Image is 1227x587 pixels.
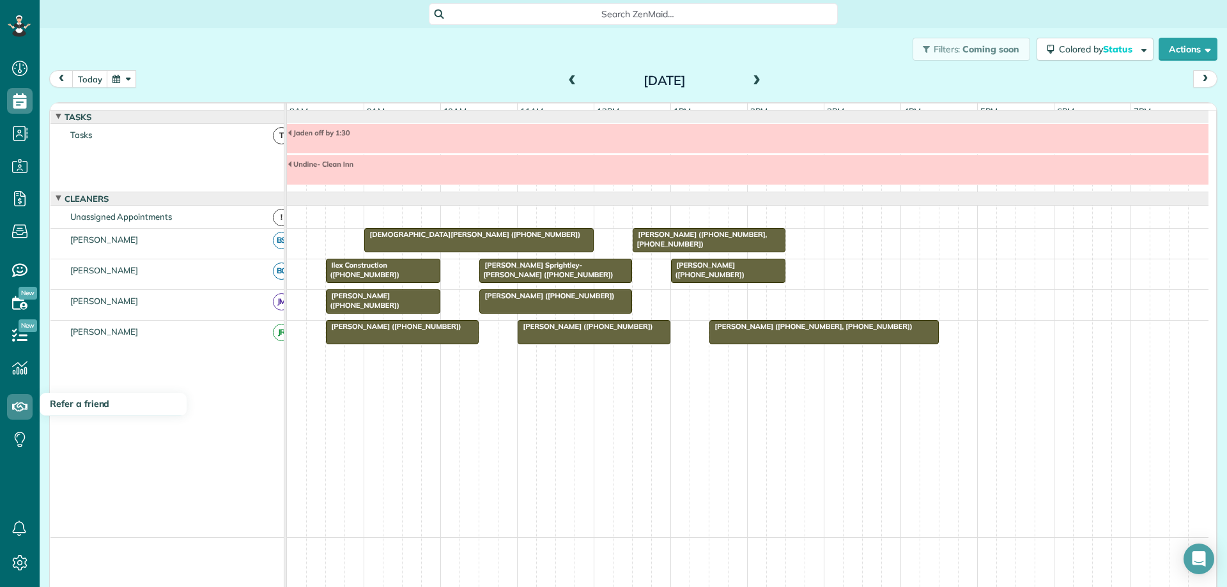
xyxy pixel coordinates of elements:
span: [PERSON_NAME] [68,296,141,306]
span: Coming soon [962,43,1020,55]
span: New [19,319,37,332]
span: [PERSON_NAME] [68,234,141,245]
button: Colored byStatus [1037,38,1154,61]
span: Status [1103,43,1134,55]
span: 3pm [824,106,847,116]
span: 12pm [594,106,622,116]
span: 1pm [671,106,693,116]
span: [PERSON_NAME] Sprightley-[PERSON_NAME] ([PHONE_NUMBER]) [479,261,614,278]
span: [PERSON_NAME] [68,265,141,275]
span: [PERSON_NAME] ([PHONE_NUMBER], [PHONE_NUMBER]) [709,322,913,331]
span: Ilex Construction ([PHONE_NUMBER]) [325,261,400,278]
span: ! [273,209,290,226]
button: prev [49,70,73,88]
span: Unassigned Appointments [68,211,174,222]
span: 7pm [1131,106,1154,116]
span: JR [273,324,290,341]
button: today [72,70,108,88]
span: 4pm [901,106,923,116]
span: 9am [364,106,388,116]
h2: [DATE] [585,73,745,88]
span: [PERSON_NAME] ([PHONE_NUMBER], [PHONE_NUMBER]) [632,230,768,248]
span: [PERSON_NAME] ([PHONE_NUMBER]) [479,291,615,300]
span: [PERSON_NAME] ([PHONE_NUMBER]) [517,322,654,331]
span: [PERSON_NAME] [68,326,141,337]
span: JM [273,293,290,310]
div: Open Intercom Messenger [1184,544,1214,574]
button: next [1193,70,1217,88]
span: 5pm [978,106,1000,116]
span: BC [273,263,290,280]
span: Colored by [1059,43,1137,55]
span: T [273,127,290,144]
span: 10am [441,106,470,116]
span: New [19,287,37,300]
span: Tasks [68,130,95,140]
span: [DEMOGRAPHIC_DATA][PERSON_NAME] ([PHONE_NUMBER]) [364,230,582,239]
span: [PERSON_NAME] ([PHONE_NUMBER]) [325,291,400,309]
span: Refer a friend [50,398,109,409]
span: [PERSON_NAME] ([PHONE_NUMBER]) [325,322,462,331]
span: 8am [287,106,311,116]
span: 2pm [748,106,770,116]
button: Actions [1159,38,1217,61]
span: Tasks [62,112,94,122]
span: Jaden off by 1:30 [287,128,351,137]
span: [PERSON_NAME] ([PHONE_NUMBER]) [670,261,745,278]
span: BS [273,232,290,249]
span: Undine- Clean Inn [287,160,354,169]
span: Cleaners [62,194,111,204]
span: Filters: [934,43,961,55]
span: 6pm [1054,106,1077,116]
span: 11am [518,106,546,116]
